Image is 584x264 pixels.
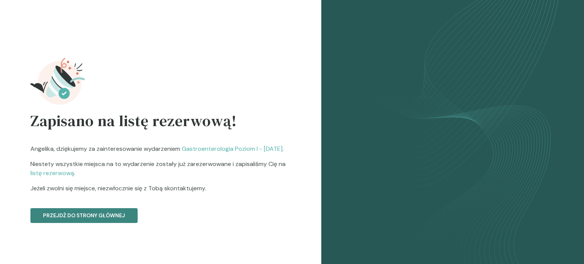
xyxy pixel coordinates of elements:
button: Przejdź do strony głównej [30,208,138,223]
p: Angelika , dziękujemy za zainteresowanie wydarzeniem . [30,144,291,199]
span: listę rezerwową [30,169,74,177]
span: Niestety wszystkie miejsca na to wydarzenie zostały już zarezerwowane i zapisaliśmy Cię na . [30,160,291,184]
p: Przejdź do strony głównej [43,212,125,220]
span: Gastroenterologia Poziom I - [DATE] [182,145,282,153]
a: Przejdź do strony głównej [30,199,291,223]
h3: Zapisano na listę rezerwową! [30,109,291,138]
span: Jeżeli zwolni się miejsce, niezwłocznie się z Tobą skontaktujemy. [30,184,291,193]
img: registration_success.svg [30,54,86,109]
